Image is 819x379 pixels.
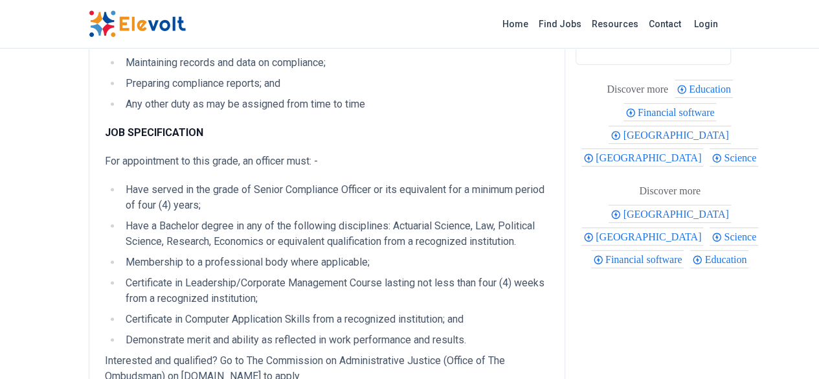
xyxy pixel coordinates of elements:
a: Resources [587,14,644,34]
span: Financial software [605,254,686,265]
li: Certificate in Computer Application Skills from a recognized institution; and [122,312,549,327]
li: Membership to a professional body where applicable; [122,255,549,270]
li: Maintaining records and data on compliance; [122,55,549,71]
a: Contact [644,14,686,34]
span: Education [704,254,750,265]
img: Elevolt [89,10,186,38]
div: nairobi [581,227,703,246]
span: [GEOGRAPHIC_DATA] [623,209,732,220]
a: Login [686,11,726,37]
div: Science [710,227,758,246]
span: [GEOGRAPHIC_DATA] [596,231,705,242]
div: Nairobi [609,205,730,223]
span: [GEOGRAPHIC_DATA] [596,152,705,163]
li: Any other duty as may be assigned from time to time [122,97,549,112]
span: [GEOGRAPHIC_DATA] [623,130,732,141]
span: Education [689,84,735,95]
div: These are topics related to the article that might interest you [639,182,701,200]
div: Education [675,80,733,98]
li: Preparing compliance reports; and [122,76,549,91]
div: Financial software [591,250,684,268]
div: Education [690,250,748,268]
span: Science [724,152,760,163]
li: Certificate in Leadership/Corporate Management Course lasting not less than four (4) weeks from a... [122,275,549,306]
strong: JOB SPECIFICATION [105,126,203,139]
iframe: Chat Widget [754,317,819,379]
a: Home [497,14,533,34]
div: Science [710,148,758,167]
p: For appointment to this grade, an officer must: - [105,154,549,169]
div: Financial software [623,103,717,121]
li: Demonstrate merit and ability as reflected in work performance and results. [122,332,549,348]
div: Nairobi [609,126,730,144]
span: Financial software [638,107,719,118]
a: Find Jobs [533,14,587,34]
div: These are topics related to the article that might interest you [607,80,668,98]
div: nairobi [581,148,703,167]
li: Have a Bachelor degree in any of the following disciplines: Actuarial Science, Law, Political Sci... [122,218,549,249]
span: Science [724,231,760,242]
li: Have served in the grade of Senior Compliance Officer or its equivalent for a minimum period of f... [122,182,549,213]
